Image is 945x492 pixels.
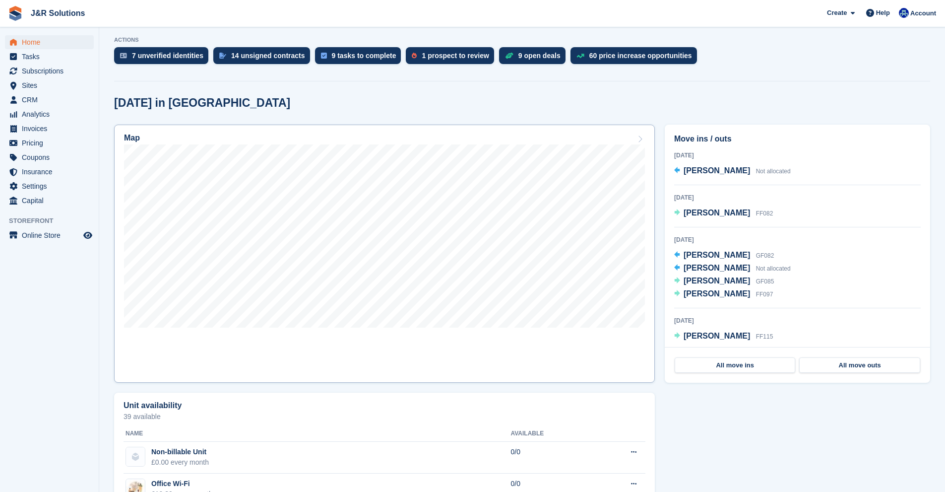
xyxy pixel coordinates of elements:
a: menu [5,35,94,49]
span: Pricing [22,136,81,150]
div: 1 prospect to review [422,52,489,60]
div: Office Wi-Fi [151,479,213,489]
span: GF085 [756,278,774,285]
a: menu [5,50,94,64]
a: menu [5,165,94,179]
div: [DATE] [674,316,921,325]
div: 60 price increase opportunities [589,52,692,60]
span: [PERSON_NAME] [684,264,750,272]
span: [PERSON_NAME] [684,251,750,259]
img: contract_signature_icon-13c848040528278c33f63329250d36e43548de30e8caae1d1a13099fd9432cc5.svg [219,53,226,59]
img: deal-1b604bf984904fb50ccaf53a9ad4b4a5d6e5aea283cecdc64d6e3604feb123c2.svg [505,52,513,59]
td: 0/0 [510,442,593,474]
span: FF115 [756,333,773,340]
a: menu [5,179,94,193]
a: Preview store [82,229,94,241]
div: [DATE] [674,235,921,244]
span: [PERSON_NAME] [684,209,750,217]
th: Available [510,426,593,442]
img: blank-unit-type-icon-ffbac7b88ba66c5e286b0e438baccc4b9c83835d4c34f86887a83fc20ec27e7b.svg [126,447,145,466]
a: All move ins [675,357,795,373]
span: GF082 [756,252,774,259]
span: Settings [22,179,81,193]
span: [PERSON_NAME] [684,277,750,285]
span: Coupons [22,150,81,164]
span: Help [876,8,890,18]
a: menu [5,107,94,121]
a: [PERSON_NAME] Not allocated [674,262,791,275]
a: J&R Solutions [27,5,89,21]
a: menu [5,136,94,150]
span: Analytics [22,107,81,121]
a: 60 price increase opportunities [570,47,702,69]
a: 7 unverified identities [114,47,213,69]
div: Non-billable Unit [151,447,209,457]
span: [PERSON_NAME] [684,166,750,175]
a: menu [5,194,94,208]
img: verify_identity-adf6edd0f0f0b5bbfe63781bf79b02c33cf7c696d77639b501bdc392416b5a36.svg [120,53,127,59]
a: 14 unsigned contracts [213,47,315,69]
a: menu [5,78,94,92]
span: Invoices [22,122,81,136]
div: 9 tasks to complete [332,52,396,60]
span: Tasks [22,50,81,64]
a: menu [5,122,94,136]
span: Not allocated [756,168,791,175]
h2: Unit availability [124,401,182,410]
img: Macie Adcock [899,8,909,18]
th: Name [124,426,510,442]
div: 7 unverified identities [132,52,203,60]
span: Not allocated [756,265,791,272]
span: CRM [22,93,81,107]
a: [PERSON_NAME] GF082 [674,249,774,262]
img: task-75834270c22a3079a89374b754ae025e5fb1db73e45f91037f5363f120a921f8.svg [321,53,327,59]
div: 14 unsigned contracts [231,52,305,60]
a: Map [114,125,655,383]
a: menu [5,93,94,107]
span: FF097 [756,291,773,298]
div: [DATE] [674,193,921,202]
span: FF082 [756,210,773,217]
a: [PERSON_NAME] FF115 [674,330,773,343]
h2: Move ins / outs [674,133,921,145]
a: [PERSON_NAME] FF082 [674,207,773,220]
a: 9 open deals [499,47,570,69]
a: menu [5,64,94,78]
a: 9 tasks to complete [315,47,406,69]
span: Storefront [9,216,99,226]
span: Sites [22,78,81,92]
p: ACTIONS [114,37,930,43]
a: 1 prospect to review [406,47,499,69]
a: menu [5,150,94,164]
p: 39 available [124,413,645,420]
a: menu [5,228,94,242]
a: [PERSON_NAME] FF097 [674,288,773,301]
span: Account [910,8,936,18]
img: prospect-51fa495bee0391a8d652442698ab0144808aea92771e9ea1ae160a38d050c398.svg [412,53,417,59]
div: 9 open deals [518,52,561,60]
img: stora-icon-8386f47178a22dfd0bd8f6a31ec36ba5ce8667c1dd55bd0f319d3a0aa187defe.svg [8,6,23,21]
span: Home [22,35,81,49]
span: [PERSON_NAME] [684,332,750,340]
h2: [DATE] in [GEOGRAPHIC_DATA] [114,96,290,110]
img: price_increase_opportunities-93ffe204e8149a01c8c9dc8f82e8f89637d9d84a8eef4429ea346261dce0b2c0.svg [576,54,584,58]
h2: Map [124,134,140,142]
span: Subscriptions [22,64,81,78]
span: Insurance [22,165,81,179]
a: All move outs [799,357,920,373]
div: [DATE] [674,151,921,160]
span: Online Store [22,228,81,242]
span: Capital [22,194,81,208]
span: Create [827,8,847,18]
a: [PERSON_NAME] GF085 [674,275,774,288]
span: [PERSON_NAME] [684,289,750,298]
div: £0.00 every month [151,457,209,468]
a: [PERSON_NAME] Not allocated [674,165,791,178]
